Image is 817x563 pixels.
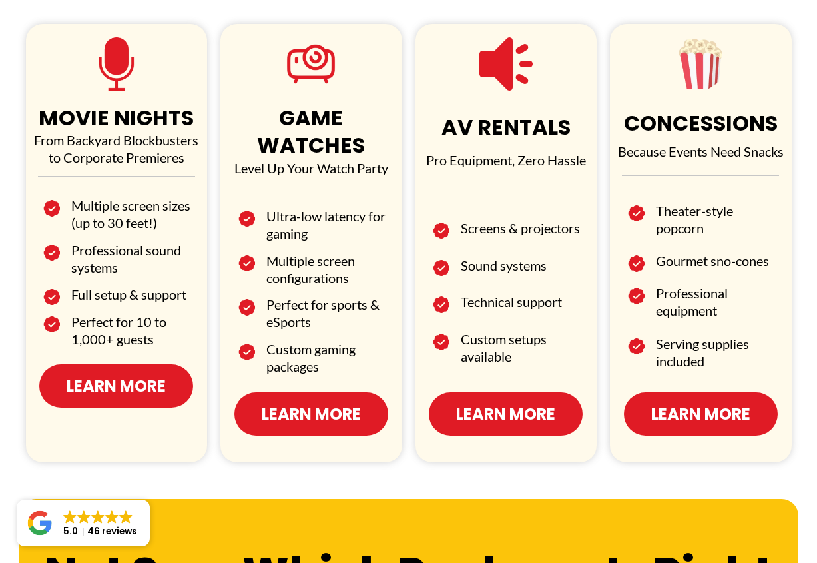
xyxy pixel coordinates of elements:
[628,335,645,358] img: Image
[461,257,583,274] h2: Sound systems
[262,402,361,426] span: Learn More
[461,219,583,237] h2: Screens & projectors
[628,252,645,275] img: Image
[71,197,194,231] h2: Multiple screen sizes (up to 30 feet!)
[429,392,583,436] a: Learn More
[266,296,389,330] h2: Perfect for sports & eSports
[433,330,449,354] img: Image
[624,392,778,436] a: Learn More
[613,109,788,137] h1: CONCESSIONS
[67,374,166,398] span: Learn More
[43,313,60,336] img: Image
[419,113,594,141] h1: AV RENTALS
[29,104,204,132] h1: MOVIE NIGHTS
[17,500,150,546] a: Close GoogleGoogleGoogleGoogleGoogle 5.046 reviews
[238,252,255,275] img: Image
[628,202,645,225] img: Image
[39,364,193,408] a: Learn More
[43,241,60,265] img: Image
[656,284,778,319] h2: Professional equipment
[656,335,778,370] h2: Serving supplies included
[433,293,449,316] img: Image
[238,340,255,364] img: Image
[613,143,788,160] p: Because Events Need Snacks
[238,207,255,231] img: Image
[419,151,594,169] p: Pro Equipment, Zero Hassle
[266,252,389,286] h2: Multiple screen configurations
[234,392,388,436] a: Learn More
[29,149,204,166] p: to Corporate Premieres
[433,257,449,280] img: Image
[224,104,399,159] h1: GAME WATCHES
[266,358,389,375] h2: packages
[71,241,194,276] h2: Professional sound systems
[71,286,194,303] h2: Full setup & support
[71,313,194,348] h2: Perfect for 10 to 1,000+ guests
[461,330,583,365] h2: Custom setups available
[29,131,204,149] p: From Backyard Blockbusters
[461,293,583,310] h2: Technical support
[656,252,778,269] h2: Gourmet sno-cones
[656,202,778,237] h2: Theater-style popcorn
[43,197,60,220] img: Image
[456,402,555,426] span: Learn More
[43,286,60,309] img: Image
[651,402,750,426] span: Learn More
[266,207,389,242] h2: Ultra-low latency for gaming
[628,284,645,308] img: Image
[238,296,255,319] img: Image
[433,219,449,243] img: Image
[266,340,389,358] h2: Custom gaming
[224,159,399,177] p: Level Up Your Watch Party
